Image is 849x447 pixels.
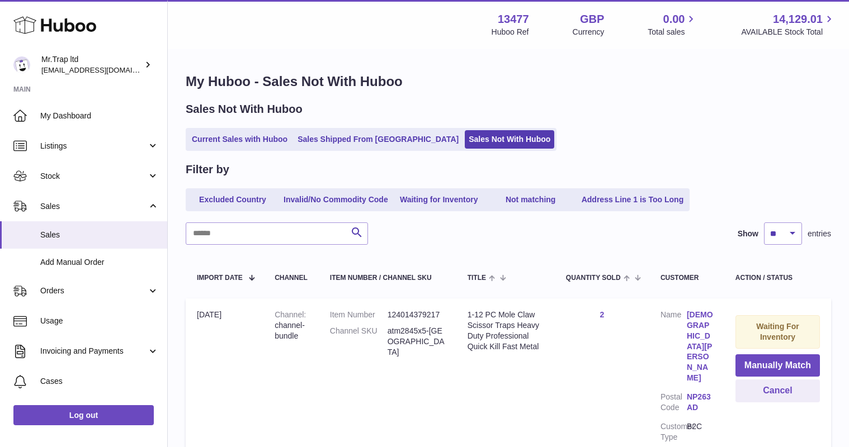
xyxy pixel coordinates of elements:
[735,379,820,402] button: Cancel
[40,201,147,212] span: Sales
[661,392,687,416] dt: Postal Code
[186,102,303,117] h2: Sales Not With Huboo
[687,310,713,383] a: [DEMOGRAPHIC_DATA][PERSON_NAME]
[13,405,154,425] a: Log out
[330,326,388,358] dt: Channel SKU
[600,310,604,319] a: 2
[40,286,147,296] span: Orders
[687,421,713,443] dd: B2C
[468,310,544,352] div: 1-12 PC Mole Claw Scissor Traps Heavy Duty Professional Quick Kill Fast Metal
[468,274,486,282] span: Title
[661,310,687,386] dt: Name
[735,354,820,377] button: Manually Match
[773,12,823,27] span: 14,129.01
[648,12,697,37] a: 0.00 Total sales
[41,65,164,74] span: [EMAIL_ADDRESS][DOMAIN_NAME]
[566,274,621,282] span: Quantity Sold
[40,316,159,326] span: Usage
[188,130,291,149] a: Current Sales with Huboo
[275,274,308,282] div: Channel
[41,54,142,75] div: Mr.Trap ltd
[275,310,308,341] div: channel-bundle
[808,229,831,239] span: entries
[40,346,147,356] span: Invoicing and Payments
[394,191,484,209] a: Waiting for Inventory
[186,162,229,177] h2: Filter by
[330,274,445,282] div: Item Number / Channel SKU
[188,191,277,209] a: Excluded Country
[578,191,688,209] a: Address Line 1 is Too Long
[741,12,836,37] a: 14,129.01 AVAILABLE Stock Total
[388,326,445,358] dd: atm2845x5-[GEOGRAPHIC_DATA]
[687,392,713,413] a: NP263AD
[330,310,388,320] dt: Item Number
[756,322,799,341] strong: Waiting For Inventory
[663,12,685,27] span: 0.00
[735,274,820,282] div: Action / Status
[661,421,687,443] dt: Customer Type
[40,257,159,268] span: Add Manual Order
[741,27,836,37] span: AVAILABLE Stock Total
[40,141,147,151] span: Listings
[40,376,159,387] span: Cases
[648,27,697,37] span: Total sales
[280,191,392,209] a: Invalid/No Commodity Code
[40,171,147,182] span: Stock
[661,274,713,282] div: Customer
[738,229,758,239] label: Show
[486,191,576,209] a: Not matching
[492,27,529,37] div: Huboo Ref
[186,73,831,91] h1: My Huboo - Sales Not With Huboo
[13,56,30,73] img: office@grabacz.eu
[498,12,529,27] strong: 13477
[197,274,243,282] span: Import date
[294,130,463,149] a: Sales Shipped From [GEOGRAPHIC_DATA]
[580,12,604,27] strong: GBP
[465,130,554,149] a: Sales Not With Huboo
[40,230,159,240] span: Sales
[388,310,445,320] dd: 124014379217
[275,310,306,319] strong: Channel
[40,111,159,121] span: My Dashboard
[573,27,605,37] div: Currency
